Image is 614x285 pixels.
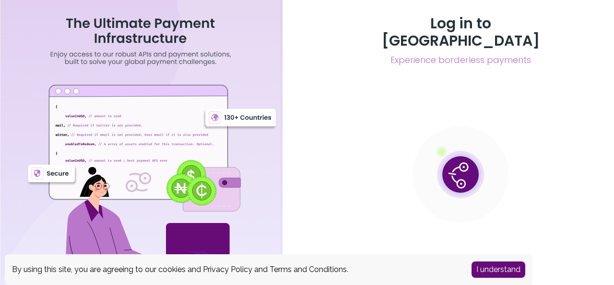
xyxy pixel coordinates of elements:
[357,53,564,67] span: Experience borderless payments
[413,126,508,223] img: public
[270,265,347,274] a: Terms and Conditions
[472,261,525,278] button: Accept cookies
[357,15,564,50] h3: Log in to [GEOGRAPHIC_DATA]
[203,265,252,274] a: Privacy Policy
[12,264,457,275] div: By using this site, you are agreeing to our cookies and and .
